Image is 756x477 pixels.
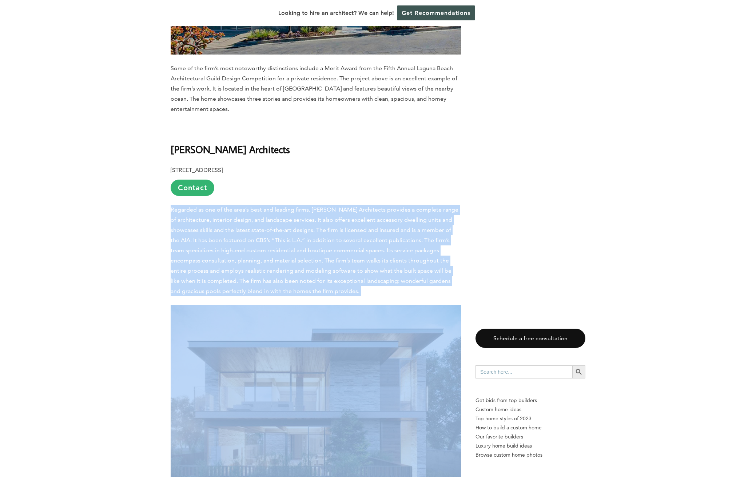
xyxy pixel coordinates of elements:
[476,450,585,460] a: Browse custom home photos
[171,206,458,294] span: Regarded as one of the area’s best and leading firms, [PERSON_NAME] Architects provides a complet...
[171,65,457,112] span: Some of the firm’s most noteworthy distinctions include a Merit Award from the Fifth Annual Lagun...
[575,368,583,376] svg: Search
[476,365,572,378] input: Search here...
[476,414,585,423] a: Top home styles of 2023
[171,180,214,196] a: Contact
[476,441,585,450] a: Luxury home build ideas
[171,143,290,156] b: [PERSON_NAME] Architects
[476,423,585,432] a: How to build a custom home
[476,329,585,348] a: Schedule a free consultation
[397,5,475,20] a: Get Recommendations
[476,405,585,414] a: Custom home ideas
[476,396,585,405] p: Get bids from top builders
[476,432,585,441] a: Our favorite builders
[171,167,223,173] b: [STREET_ADDRESS]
